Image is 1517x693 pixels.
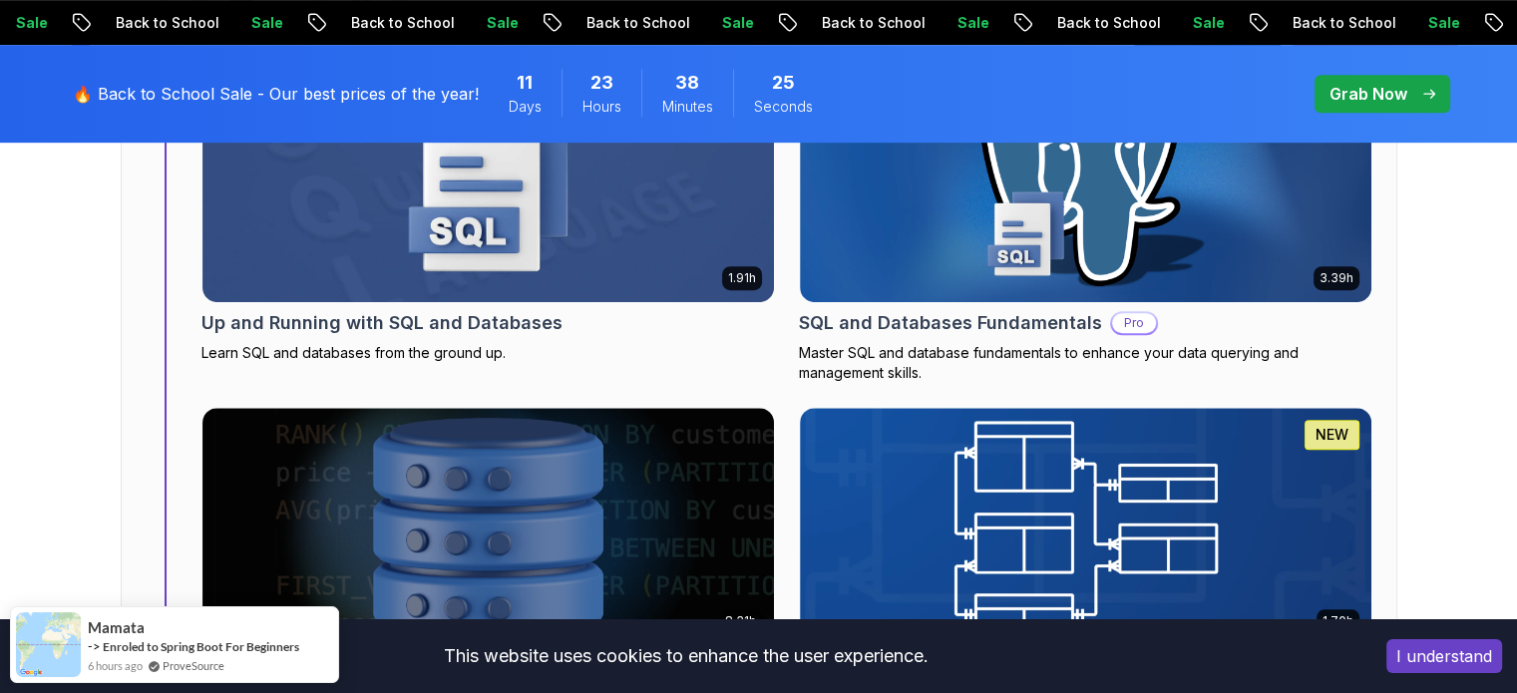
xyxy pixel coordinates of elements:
[1323,613,1353,629] p: 1.70h
[1320,270,1353,286] p: 3.39h
[800,408,1371,645] img: Database Design & Implementation card
[234,13,298,33] p: Sale
[754,97,813,117] span: Seconds
[1176,13,1240,33] p: Sale
[1329,82,1407,106] p: Grab Now
[1316,425,1348,445] p: NEW
[163,657,224,674] a: ProveSource
[201,64,775,363] a: Up and Running with SQL and Databases card1.91hUp and Running with SQL and DatabasesLearn SQL and...
[569,13,705,33] p: Back to School
[805,13,941,33] p: Back to School
[202,65,774,302] img: Up and Running with SQL and Databases card
[73,82,479,106] p: 🔥 Back to School Sale - Our best prices of the year!
[509,97,542,117] span: Days
[799,64,1372,383] a: SQL and Databases Fundamentals card3.39hSQL and Databases FundamentalsProMaster SQL and database ...
[728,270,756,286] p: 1.91h
[201,309,563,337] h2: Up and Running with SQL and Databases
[675,69,699,97] span: 38 Minutes
[88,619,145,636] span: Mamata
[705,13,769,33] p: Sale
[941,13,1004,33] p: Sale
[16,612,81,677] img: provesource social proof notification image
[1276,13,1411,33] p: Back to School
[334,13,470,33] p: Back to School
[103,639,299,654] a: Enroled to Spring Boot For Beginners
[99,13,234,33] p: Back to School
[202,408,774,645] img: Advanced Databases card
[15,634,1356,678] div: This website uses cookies to enhance the user experience.
[772,69,795,97] span: 25 Seconds
[470,13,534,33] p: Sale
[582,97,621,117] span: Hours
[662,97,713,117] span: Minutes
[88,657,143,674] span: 6 hours ago
[1411,13,1475,33] p: Sale
[800,65,1371,302] img: SQL and Databases Fundamentals card
[1112,313,1156,333] p: Pro
[201,343,775,363] p: Learn SQL and databases from the ground up.
[1386,639,1502,673] button: Accept cookies
[799,343,1372,383] p: Master SQL and database fundamentals to enhance your data querying and management skills.
[799,309,1102,337] h2: SQL and Databases Fundamentals
[725,613,756,629] p: 8.31h
[517,69,533,97] span: 11 Days
[88,638,101,654] span: ->
[1040,13,1176,33] p: Back to School
[590,69,613,97] span: 23 Hours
